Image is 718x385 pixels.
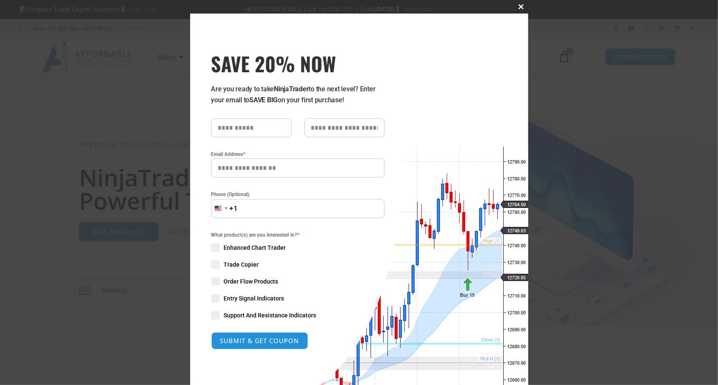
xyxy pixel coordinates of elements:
strong: NinjaTrader [274,85,308,93]
label: Entry Signal Indicators [211,294,385,303]
span: Order Flow Products [224,277,278,286]
label: Email Address [211,150,385,158]
span: Trade Copier [224,260,259,269]
label: Order Flow Products [211,277,385,286]
label: Support And Resistance Indicators [211,311,385,319]
p: Are you ready to take to the next level? Enter your email to on your first purchase! [211,84,385,106]
div: +1 [230,203,238,214]
span: Entry Signal Indicators [224,294,284,303]
span: Enhanced Chart Trader [224,243,286,252]
span: Support And Resistance Indicators [224,311,317,319]
span: What product(s) are you interested in? [211,231,385,239]
h3: SAVE 20% NOW [211,52,385,75]
label: Phone (Optional) [211,190,385,199]
button: SUBMIT & GET COUPON [211,332,308,350]
label: Enhanced Chart Trader [211,243,385,252]
label: Trade Copier [211,260,385,269]
button: Selected country [211,199,238,218]
strong: SAVE BIG [249,96,278,104]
